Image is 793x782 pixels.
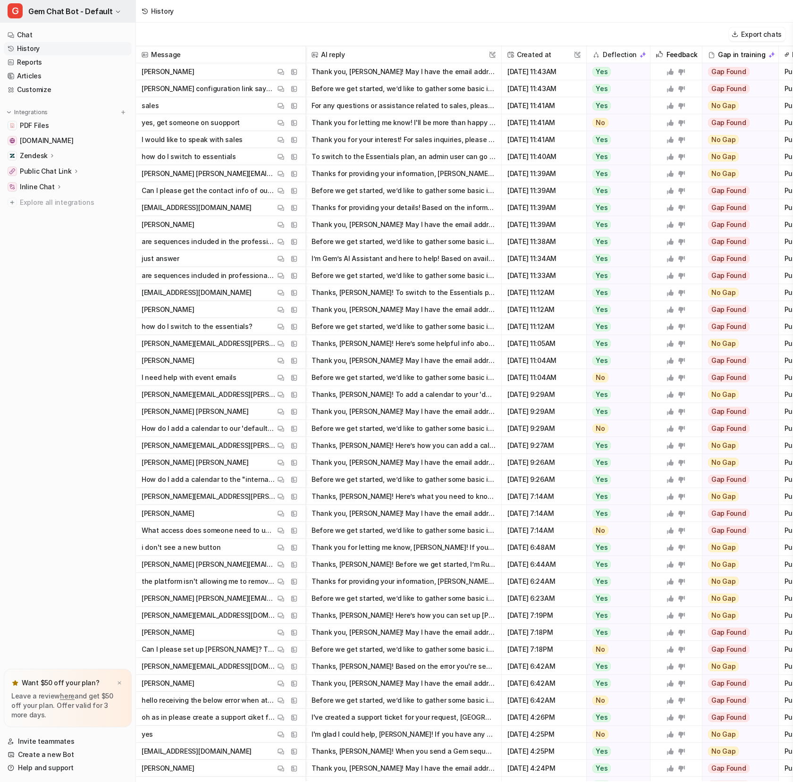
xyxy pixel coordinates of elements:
span: No [592,424,608,433]
span: Gap Found [708,254,750,263]
button: Gap Found [702,369,772,386]
button: Yes [587,454,645,471]
span: Yes [592,169,611,178]
button: Gap Found [702,80,772,97]
button: Thank you, [PERSON_NAME]! May I have the email address associated with your Gem account? [312,403,496,420]
button: Thanks, [PERSON_NAME]! Here’s some helpful info about event emails in Gem: - Event emails are tre... [312,335,496,352]
span: [DATE] 11:04AM [506,369,582,386]
span: No [592,373,608,382]
span: Explore all integrations [20,195,128,210]
p: [PERSON_NAME] [142,63,194,80]
button: Gap Found [702,114,772,131]
span: No Gap [708,458,739,467]
span: [DATE] 7:18PM [506,641,582,658]
button: Yes [587,199,645,216]
span: [DATE] 11:41AM [506,97,582,114]
span: Gap Found [708,696,750,705]
span: Yes [592,475,611,484]
span: Yes [592,543,611,552]
button: Yes [587,488,645,505]
button: Yes [587,233,645,250]
button: Yes [587,352,645,369]
button: No Gap [702,573,772,590]
button: To switch to the Essentials plan, an admin user can go to your [Team settings]([URL][DOMAIN_NAME]... [312,148,496,165]
span: Yes [592,611,611,620]
span: [DATE] 7:19PM [506,607,582,624]
button: Yes [587,318,645,335]
p: Zendesk [20,151,48,160]
h2: Feedback [666,46,698,63]
button: Before we get started, we’d like to gather some basic information to help us identify your accoun... [312,590,496,607]
span: Gem Chat Bot - Default [28,5,112,18]
p: [PERSON_NAME] [PERSON_NAME][EMAIL_ADDRESS][PERSON_NAME][DOMAIN_NAME] [142,165,275,182]
span: [DATE] 7:14AM [506,522,582,539]
a: Customize [4,83,132,96]
button: Yes [587,335,645,352]
span: [DATE] 6:48AM [506,539,582,556]
span: [DATE] 11:41AM [506,131,582,148]
span: Yes [592,67,611,76]
button: No Gap [702,607,772,624]
span: [DATE] 11:12AM [506,318,582,335]
button: Gap Found [702,641,772,658]
button: Gap Found [702,505,772,522]
button: Yes [587,63,645,80]
span: [DATE] 6:44AM [506,556,582,573]
span: [DATE] 11:05AM [506,335,582,352]
button: Before we get started, we’d like to gather some basic information to help us identify your accoun... [312,318,496,335]
button: Before we get started, we’d like to gather some basic information to help us identify your accoun... [312,641,496,658]
button: Yes [587,743,645,760]
button: No Gap [702,284,772,301]
span: Yes [592,135,611,144]
button: No [587,692,645,709]
span: No [592,730,608,739]
span: Yes [592,713,611,722]
button: No [587,726,645,743]
span: [DATE] 6:42AM [506,675,582,692]
button: Yes [587,505,645,522]
button: No Gap [702,454,772,471]
button: Yes [587,709,645,726]
button: Thank you for your interest! For sales inquiries, please reach out to our team at [EMAIL_ADDRESS]... [312,131,496,148]
span: Gap Found [708,679,750,688]
span: Gap Found [708,322,750,331]
button: No Gap [702,743,772,760]
button: Gap Found [702,420,772,437]
span: Gap Found [708,764,750,773]
button: Thank you for letting me know, [PERSON_NAME]! If you don't see a "New" button in your project, th... [312,539,496,556]
a: Create a new Bot [4,748,132,761]
button: Thank you, [PERSON_NAME]! May I have the email address associated with your Gem account? [312,760,496,777]
span: No [592,526,608,535]
button: Before we get started, we’d like to gather some basic information to help us identify your accoun... [312,692,496,709]
p: Inline Chat [20,182,55,192]
p: yes, get someone on suopport [142,114,240,131]
button: No Gap [702,165,772,182]
button: No Gap [702,437,772,454]
button: Thanks for providing your information, [PERSON_NAME]! If the platform is not allowing you to remo... [312,573,496,590]
span: Yes [592,407,611,416]
button: Gap Found [702,301,772,318]
span: No Gap [708,747,739,756]
span: No Gap [708,339,739,348]
button: I’m Gem’s AI Assistant and here to help! Based on available resources, I couldn’t find a clear an... [312,250,496,267]
img: x [117,680,122,686]
span: Yes [592,509,611,518]
p: Can I please get the contact info of our CSM? [142,182,275,199]
span: Yes [592,237,611,246]
button: No Gap [702,97,772,114]
button: Gap Found [702,352,772,369]
button: Integrations [4,108,51,117]
button: Yes [587,148,645,165]
button: Gap Found [702,675,772,692]
span: Yes [592,84,611,93]
span: No [592,645,608,654]
span: [DATE] 9:27AM [506,437,582,454]
span: Gap Found [708,509,750,518]
span: Yes [592,747,611,756]
button: Thanks for providing your information, [PERSON_NAME]! To get in touch with your Customer Success ... [312,165,496,182]
button: Gap Found [702,471,772,488]
img: PDF Files [9,123,15,128]
span: No Gap [708,441,739,450]
button: Thanks, [PERSON_NAME]! Here’s what you need to know about accessing the Prospect Search feature: ... [312,488,496,505]
span: Created at [506,46,582,63]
